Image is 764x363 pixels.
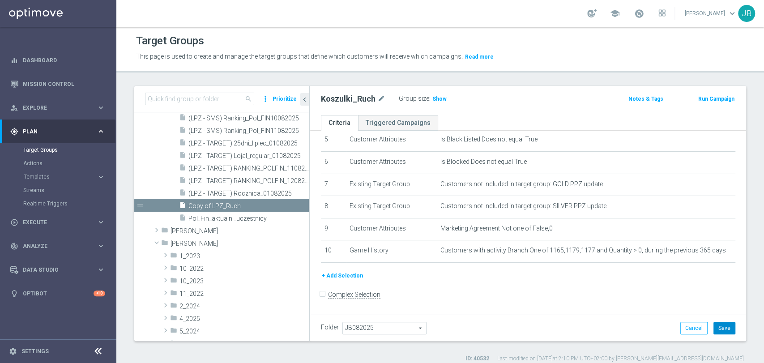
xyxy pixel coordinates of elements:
[697,94,735,104] button: Run Campaign
[300,93,309,106] button: chevron_left
[10,81,106,88] button: Mission Control
[10,290,106,297] button: lightbulb Optibot +10
[713,322,735,334] button: Save
[179,126,186,137] i: insert_drive_file
[179,176,186,187] i: insert_drive_file
[440,180,603,188] span: Customers not included in target group: GOLD PPZ update
[321,174,346,196] td: 7
[10,57,106,64] button: equalizer Dashboard
[188,115,309,122] span: (LPZ - SMS) Ranking_Pol_FIN10082025
[321,271,364,281] button: + Add Selection
[10,266,97,274] div: Data Studio
[23,267,97,273] span: Data Studio
[10,104,106,111] button: person_search Explore keyboard_arrow_right
[23,282,94,305] a: Optibot
[170,327,177,337] i: folder
[10,128,97,136] div: Plan
[321,94,376,104] h2: Koszulki_Ruch
[321,218,346,240] td: 9
[10,218,97,226] div: Execute
[377,94,385,104] i: mode_edit
[10,266,106,273] button: Data Studio keyboard_arrow_right
[188,165,309,172] span: (LPZ - TARGET) RANKING_POLFIN_11082025
[170,252,177,262] i: folder
[171,240,309,248] span: Kamil R.
[179,278,309,285] span: 10_2023
[10,243,106,250] button: track_changes Analyze keyboard_arrow_right
[321,151,346,174] td: 6
[136,34,204,47] h1: Target Groups
[179,290,309,298] span: 11_2022
[23,173,106,180] button: Templates keyboard_arrow_right
[23,48,105,72] a: Dashboard
[179,139,186,149] i: insert_drive_file
[161,226,168,237] i: folder
[188,127,309,135] span: (LPZ - SMS) Ranking_Pol_FIN11082025
[321,324,339,331] label: Folder
[10,104,18,112] i: person_search
[179,265,309,273] span: 10_2022
[23,243,97,249] span: Analyze
[179,114,186,124] i: insert_drive_file
[321,240,346,263] td: 10
[300,95,309,104] i: chevron_left
[271,93,298,105] button: Prioritize
[440,225,553,232] span: Marketing Agreement Not one of False,0
[358,115,438,131] a: Triggered Campaigns
[97,265,105,274] i: keyboard_arrow_right
[23,157,115,170] div: Actions
[429,95,431,102] label: :
[497,355,744,363] label: Last modified on [DATE] at 2:10 PM UTC+02:00 by [PERSON_NAME][EMAIL_ADDRESS][DOMAIN_NAME]
[188,177,309,185] span: (LPZ - TARGET) RANKING_POLFIN_12082025
[97,173,105,181] i: keyboard_arrow_right
[171,227,309,235] span: Kamil N.
[10,128,106,135] div: gps_fixed Plan keyboard_arrow_right
[179,303,309,310] span: 2_2024
[440,247,726,254] span: Customers with activity Branch One of 1165,1179,1177 and Quantity > 0, during the previous 365 days
[10,282,105,305] div: Optibot
[179,328,309,335] span: 5_2024
[179,340,309,348] span: 5_2025
[23,220,97,225] span: Execute
[179,151,186,162] i: insert_drive_file
[24,174,88,179] span: Templates
[97,242,105,250] i: keyboard_arrow_right
[179,201,186,212] i: insert_drive_file
[23,187,93,194] a: Streams
[170,264,177,274] i: folder
[97,218,105,226] i: keyboard_arrow_right
[188,190,309,197] span: (LPZ - TARGET) Rocznica_01082025
[684,7,738,20] a: [PERSON_NAME]keyboard_arrow_down
[179,252,309,260] span: 1_2023
[10,218,18,226] i: play_circle_outline
[161,239,168,249] i: folder
[97,103,105,112] i: keyboard_arrow_right
[680,322,708,334] button: Cancel
[440,202,606,210] span: Customers not included in target group: SILVER PPZ update
[10,242,97,250] div: Analyze
[321,115,358,131] a: Criteria
[23,197,115,210] div: Realtime Triggers
[321,196,346,218] td: 8
[179,164,186,174] i: insert_drive_file
[10,104,97,112] div: Explore
[23,143,115,157] div: Target Groups
[23,170,115,184] div: Templates
[136,53,463,60] span: This page is used to create and manage the target groups that define which customers will receive...
[432,96,447,102] span: Show
[627,94,664,104] button: Notes & Tags
[10,219,106,226] div: play_circle_outline Execute keyboard_arrow_right
[321,129,346,152] td: 5
[170,289,177,299] i: folder
[399,95,429,102] label: Group size
[10,56,18,64] i: equalizer
[94,290,105,296] div: +10
[188,152,309,160] span: (LPZ - TARGET) Lojal_regular_01082025
[170,277,177,287] i: folder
